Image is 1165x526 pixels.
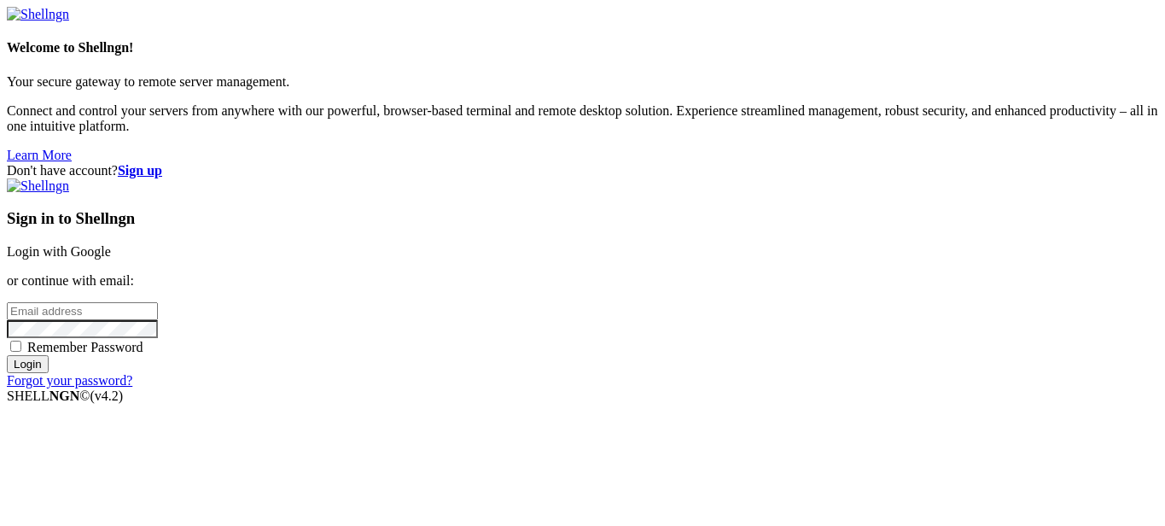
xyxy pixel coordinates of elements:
[7,74,1158,90] p: Your secure gateway to remote server management.
[90,389,124,403] span: 4.2.0
[7,7,69,22] img: Shellngn
[118,163,162,178] a: Sign up
[7,244,111,259] a: Login with Google
[7,103,1158,134] p: Connect and control your servers from anywhere with our powerful, browser-based terminal and remo...
[27,340,143,354] span: Remember Password
[7,178,69,194] img: Shellngn
[7,302,158,320] input: Email address
[7,163,1158,178] div: Don't have account?
[7,209,1158,228] h3: Sign in to Shellngn
[7,355,49,373] input: Login
[50,389,80,403] b: NGN
[7,148,72,162] a: Learn More
[7,373,132,388] a: Forgot your password?
[7,273,1158,289] p: or continue with email:
[7,40,1158,56] h4: Welcome to Shellngn!
[7,389,123,403] span: SHELL ©
[10,341,21,352] input: Remember Password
